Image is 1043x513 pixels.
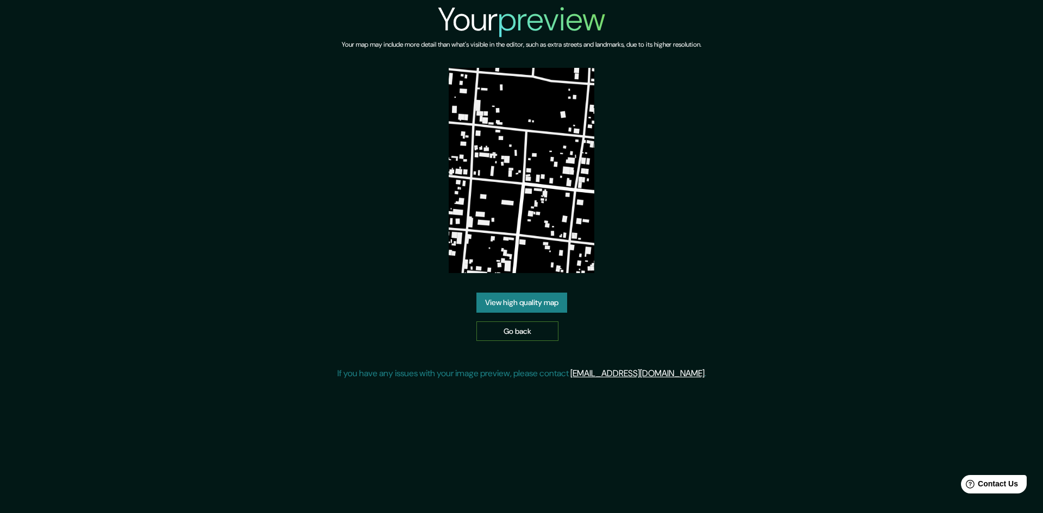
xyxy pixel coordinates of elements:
iframe: Help widget launcher [946,471,1031,501]
p: If you have any issues with your image preview, please contact . [337,367,706,380]
img: created-map-preview [449,68,594,273]
h6: Your map may include more detail than what's visible in the editor, such as extra streets and lan... [342,39,701,50]
a: [EMAIL_ADDRESS][DOMAIN_NAME] [570,368,705,379]
a: View high quality map [476,293,567,313]
a: Go back [476,321,558,341]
